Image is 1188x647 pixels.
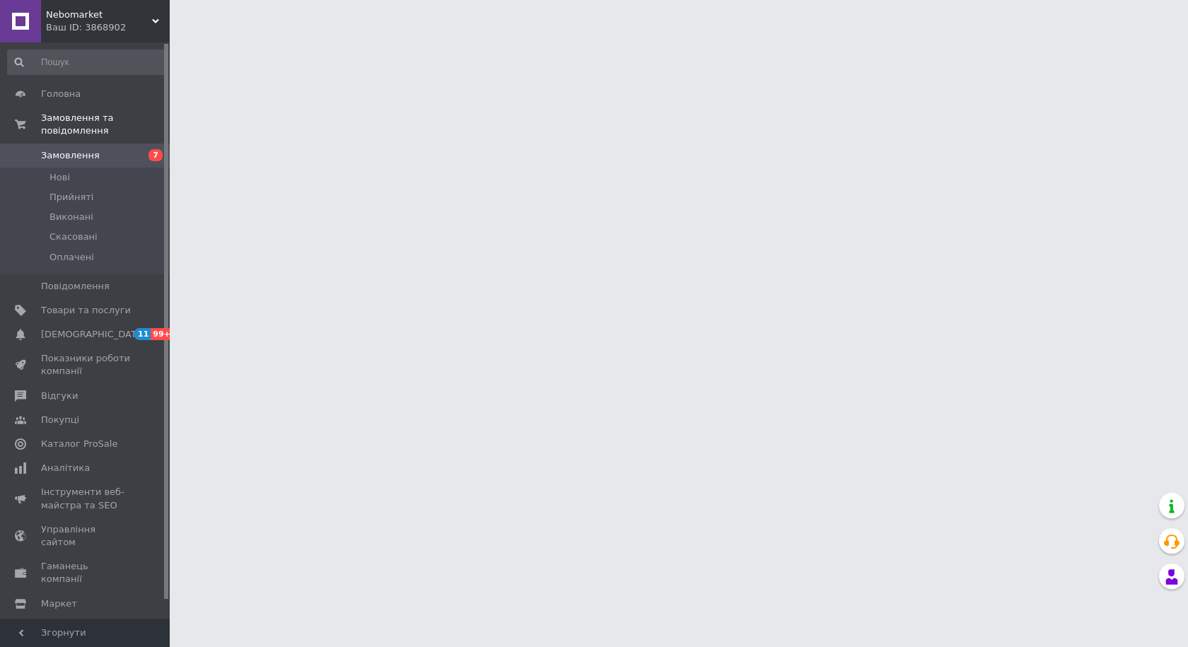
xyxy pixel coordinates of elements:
span: Гаманець компанії [41,560,131,585]
span: Маркет [41,598,77,610]
span: Nebomarket [46,8,152,21]
span: Показники роботи компанії [41,352,131,378]
span: Прийняті [49,191,93,204]
span: Повідомлення [41,280,110,293]
span: Покупці [41,414,79,426]
span: Виконані [49,211,93,223]
span: Замовлення та повідомлення [41,112,170,137]
span: 99+ [151,328,174,340]
span: Замовлення [41,149,100,162]
span: Каталог ProSale [41,438,117,450]
span: 11 [134,328,151,340]
input: Пошук [7,49,167,75]
span: [DEMOGRAPHIC_DATA] [41,328,146,341]
span: Нові [49,171,70,184]
span: Аналітика [41,462,90,474]
span: Товари та послуги [41,304,131,317]
div: Ваш ID: 3868902 [46,21,170,34]
span: Головна [41,88,81,100]
span: Відгуки [41,390,78,402]
span: 7 [148,149,163,161]
span: Оплачені [49,251,94,264]
span: Управління сайтом [41,523,131,549]
span: Скасовані [49,231,98,243]
span: Інструменти веб-майстра та SEO [41,486,131,511]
